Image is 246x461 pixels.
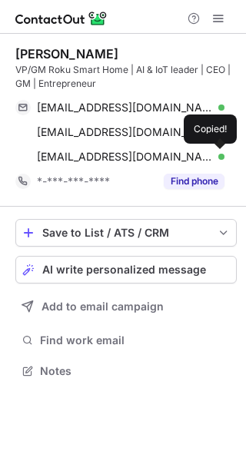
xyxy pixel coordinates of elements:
[37,125,213,139] span: [EMAIL_ADDRESS][DOMAIN_NAME]
[15,219,237,247] button: save-profile-one-click
[42,227,210,239] div: Save to List / ATS / CRM
[42,300,164,313] span: Add to email campaign
[164,174,224,189] button: Reveal Button
[40,333,231,347] span: Find work email
[15,293,237,320] button: Add to email campaign
[15,46,118,61] div: [PERSON_NAME]
[37,150,213,164] span: [EMAIL_ADDRESS][DOMAIN_NAME]
[15,360,237,382] button: Notes
[15,256,237,284] button: AI write personalized message
[40,364,231,378] span: Notes
[15,63,237,91] div: VP/GM Roku Smart Home | AI & IoT leader | CEO | GM | Entrepreneur
[37,101,213,114] span: [EMAIL_ADDRESS][DOMAIN_NAME]
[42,264,206,276] span: AI write personalized message
[15,330,237,351] button: Find work email
[15,9,108,28] img: ContactOut v5.3.10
